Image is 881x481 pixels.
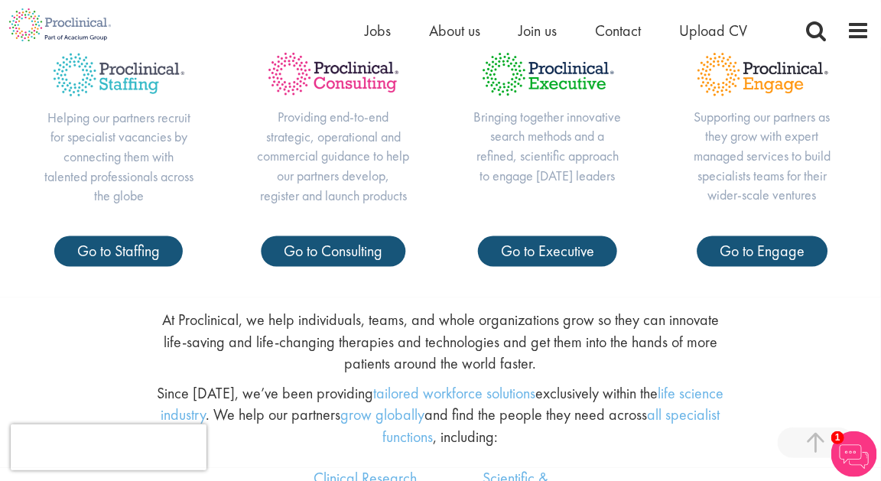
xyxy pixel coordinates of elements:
[471,42,625,106] img: Proclinical Title
[42,42,196,107] img: Proclinical Title
[429,21,480,41] a: About us
[42,108,196,206] p: Helping our partners recruit for specialist vacancies by connecting them with talented profession...
[595,21,641,41] a: Contact
[831,431,844,444] span: 1
[686,107,840,206] p: Supporting our partners as they grow with expert managed services to build specialists teams for ...
[365,21,391,41] a: Jobs
[720,241,805,261] span: Go to Engage
[519,21,557,41] a: Join us
[151,310,730,375] p: At Proclinical, we help individuals, teams, and whole organizations grow so they can innovate lif...
[341,405,425,425] a: grow globally
[151,383,730,449] p: Since [DATE], we’ve been providing exclusively within the . We help our partners and find the peo...
[161,384,724,426] a: life science industry
[257,42,411,106] img: Proclinical Title
[478,236,617,267] a: Go to Executive
[261,236,405,267] a: Go to Consulting
[77,241,160,261] span: Go to Staffing
[831,431,877,477] img: Chatbot
[471,107,625,186] p: Bringing together innovative search methods and a refined, scientific approach to engage [DATE] l...
[54,236,183,267] a: Go to Staffing
[383,405,720,447] a: all specialist functions
[679,21,747,41] a: Upload CV
[686,42,840,106] img: Proclinical Title
[697,236,827,267] a: Go to Engage
[257,107,411,206] p: Providing end-to-end strategic, operational and commercial guidance to help our partners develop,...
[284,241,382,261] span: Go to Consulting
[11,424,206,470] iframe: reCAPTCHA
[501,241,594,261] span: Go to Executive
[374,384,536,404] a: tailored workforce solutions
